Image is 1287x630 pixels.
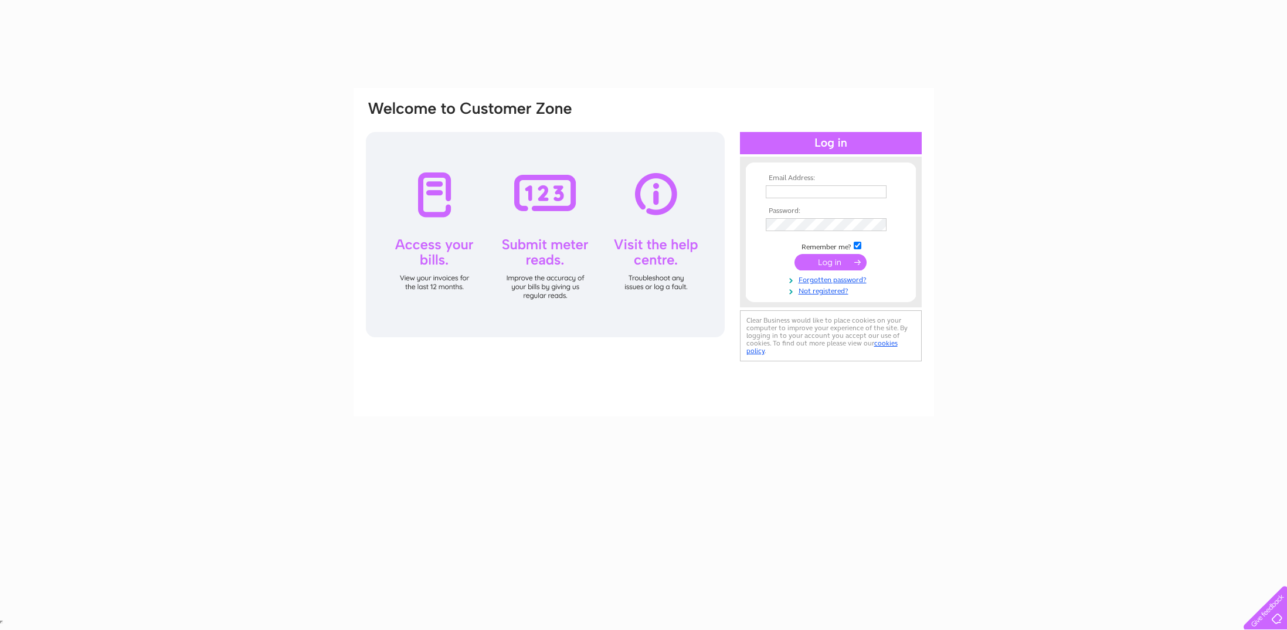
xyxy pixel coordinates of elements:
[766,284,899,296] a: Not registered?
[763,240,899,252] td: Remember me?
[740,310,922,361] div: Clear Business would like to place cookies on your computer to improve your experience of the sit...
[746,339,898,355] a: cookies policy
[763,174,899,182] th: Email Address:
[763,207,899,215] th: Password:
[794,254,867,270] input: Submit
[766,273,899,284] a: Forgotten password?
